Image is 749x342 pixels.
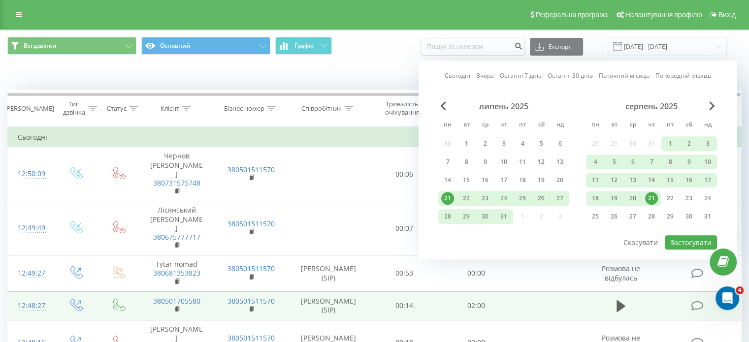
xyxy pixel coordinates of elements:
div: 15 [664,174,677,187]
abbr: субота [534,118,549,133]
div: ср 27 серп 2025 р. [623,209,642,224]
div: 28 [645,210,658,223]
div: Клієнт [161,104,179,113]
button: Скасувати [618,235,663,249]
div: 11 [516,155,529,168]
button: Графік [275,37,332,55]
div: ср 23 лип 2025 р. [476,191,494,206]
a: 380501705580 [153,296,200,306]
div: нд 6 лип 2025 р. [551,136,569,151]
div: пт 18 лип 2025 р. [513,173,532,187]
div: 24 [701,192,714,205]
div: 27 [554,192,566,205]
div: вт 29 лип 2025 р. [457,209,476,224]
div: чт 28 серп 2025 р. [642,209,661,224]
div: ср 13 серп 2025 р. [623,173,642,187]
div: сб 5 лип 2025 р. [532,136,551,151]
abbr: субота [682,118,696,133]
a: Останні 7 днів [500,71,542,81]
div: ср 30 лип 2025 р. [476,209,494,224]
div: 26 [608,210,620,223]
div: 18 [516,174,529,187]
div: 13 [554,155,566,168]
button: Експорт [530,38,583,56]
span: Реферальна програма [536,11,608,19]
div: 19 [608,192,620,205]
span: Всі дзвінки [24,42,56,50]
div: 24 [497,192,510,205]
td: Чернов [PERSON_NAME] [139,147,214,201]
div: 29 [460,210,473,223]
div: 12 [535,155,548,168]
div: 31 [497,210,510,223]
div: 21 [441,192,454,205]
div: 29 [664,210,677,223]
div: сб 12 лип 2025 р. [532,155,551,169]
td: [PERSON_NAME] (SIP) [289,255,369,292]
a: 380501511570 [228,165,275,174]
div: 25 [516,192,529,205]
div: вт 22 лип 2025 р. [457,191,476,206]
td: 00:14 [369,291,440,320]
div: 6 [554,137,566,150]
div: сб 2 серп 2025 р. [680,136,698,151]
div: 21 [645,192,658,205]
div: 9 [683,155,695,168]
div: пн 11 серп 2025 р. [586,173,605,187]
div: пт 11 лип 2025 р. [513,155,532,169]
div: 18 [589,192,602,205]
div: пт 15 серп 2025 р. [661,173,680,187]
div: 22 [664,192,677,205]
a: Попередній місяць [655,71,711,81]
div: 10 [701,155,714,168]
div: нд 3 серп 2025 р. [698,136,717,151]
div: 20 [554,174,566,187]
div: 11 [589,174,602,187]
div: пт 4 лип 2025 р. [513,136,532,151]
div: 7 [645,155,658,168]
div: чт 3 лип 2025 р. [494,136,513,151]
span: Previous Month [440,101,446,110]
div: ср 20 серп 2025 р. [623,191,642,206]
div: 27 [626,210,639,223]
div: ср 2 лип 2025 р. [476,136,494,151]
div: 2 [479,137,491,150]
input: Пошук за номером [421,38,525,56]
abbr: вівторок [459,118,474,133]
td: [PERSON_NAME] (SIP) [289,291,369,320]
td: Лісянський [PERSON_NAME] [139,201,214,255]
div: нд 20 лип 2025 р. [551,173,569,187]
div: 20 [626,192,639,205]
span: Розмова не відбулась [602,264,640,282]
div: 17 [497,174,510,187]
div: 6 [626,155,639,168]
div: 17 [701,174,714,187]
div: пн 7 лип 2025 р. [438,155,457,169]
a: 380681353823 [153,268,200,278]
div: 15 [460,174,473,187]
div: ср 16 лип 2025 р. [476,173,494,187]
div: сб 30 серп 2025 р. [680,209,698,224]
div: 12:50:09 [18,164,44,184]
div: 19 [535,174,548,187]
div: 8 [664,155,677,168]
div: Тривалість очікування [378,100,427,117]
td: 02:00 [440,291,512,320]
div: нд 24 серп 2025 р. [698,191,717,206]
div: 4 [589,155,602,168]
abbr: середа [625,118,640,133]
div: вт 15 лип 2025 р. [457,173,476,187]
button: Основний [141,37,270,55]
div: нд 17 серп 2025 р. [698,173,717,187]
div: 9 [479,155,491,168]
div: 23 [479,192,491,205]
div: 12 [608,174,620,187]
a: 380501511570 [228,264,275,273]
div: 13 [626,174,639,187]
span: Вихід [718,11,736,19]
div: ср 6 серп 2025 р. [623,155,642,169]
div: нд 31 серп 2025 р. [698,209,717,224]
div: нд 27 лип 2025 р. [551,191,569,206]
div: 28 [441,210,454,223]
a: 380501511570 [228,296,275,306]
